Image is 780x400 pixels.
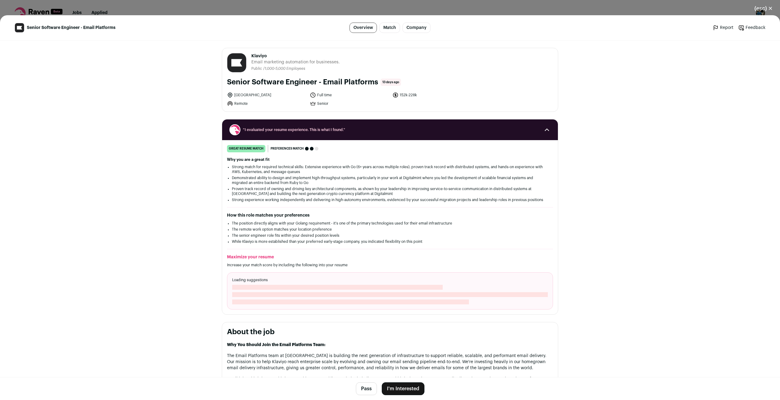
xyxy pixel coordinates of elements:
span: Preferences match [271,146,304,152]
p: The Email Platforms team at [GEOGRAPHIC_DATA] is building the next generation of infrastructure t... [227,353,553,371]
button: I'm Interested [382,382,424,395]
h2: How this role matches your preferences [227,212,553,218]
h2: Why you are a great fit [227,157,553,162]
span: Senior Software Engineer - Email Platforms [27,25,115,31]
strong: Why You Should Join the Email Platforms Team: [227,343,325,347]
h1: Senior Software Engineer - Email Platforms [227,77,378,87]
p: Increase your match score by including the following into your resume [227,263,553,267]
span: 13 days ago [381,79,401,86]
li: Strong match for required technical skills: Extensive experience with Go (6+ years across multipl... [232,165,548,174]
span: Email marketing automation for businesses. [251,59,340,65]
div: Loading suggestions [227,272,553,310]
li: [GEOGRAPHIC_DATA] [227,92,306,98]
p: You’ll join a high-impact, high-ownership team tackling technical challenges around high-throughp... [227,376,553,394]
li: Public [251,66,263,71]
img: ce5bb112137e9fa6fac42524d9652fe807834fc36a204334b59d05f2cc57c70d.jpg [15,23,24,32]
a: Feedback [738,25,765,31]
a: Match [379,23,400,33]
li: Strong experience working independently and delivering in high-autonomy environments, evidenced b... [232,197,548,202]
li: 152k-228k [392,92,472,98]
li: Remote [227,101,306,107]
li: Senior [310,101,389,107]
span: 1,000-5,000 Employees [265,67,305,70]
li: While Klaviyo is more established than your preferred early-stage company, you indicated flexibil... [232,239,548,244]
span: “I evaluated your resume experience. This is what I found.” [243,127,537,132]
li: / [263,66,305,71]
a: Company [402,23,431,33]
button: Close modal [747,2,780,15]
li: The remote work option matches your location preference [232,227,548,232]
button: Pass [356,382,377,395]
li: The position directly aligns with your Golang requirement - it's one of the primary technologies ... [232,221,548,226]
div: great resume match [227,145,265,152]
img: ce5bb112137e9fa6fac42524d9652fe807834fc36a204334b59d05f2cc57c70d.jpg [227,53,246,72]
li: Demonstrated ability to design and implement high-throughput systems, particularly in your work a... [232,175,548,185]
li: Full time [310,92,389,98]
a: Report [713,25,733,31]
h2: Maximize your resume [227,254,553,260]
li: Proven track record of owning and driving key architectural components, as shown by your leadersh... [232,186,548,196]
li: The senior engineer role fits within your desired position levels [232,233,548,238]
a: Overview [349,23,377,33]
h2: About the job [227,327,553,337]
span: Klaviyo [251,53,340,59]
